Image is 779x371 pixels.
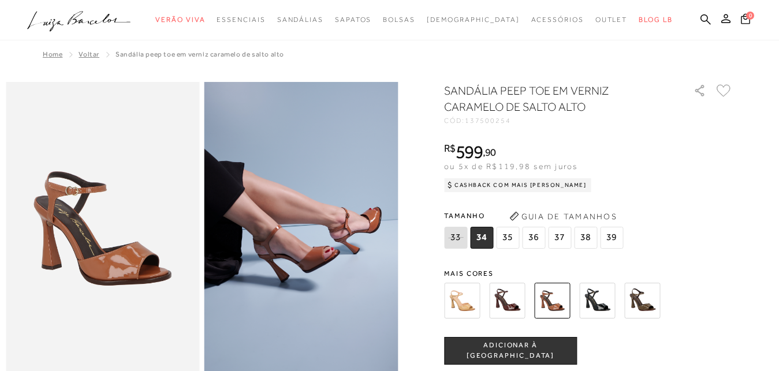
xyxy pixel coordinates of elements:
[444,117,675,124] div: CÓD:
[383,16,415,24] span: Bolsas
[427,9,520,31] a: noSubCategoriesText
[277,16,323,24] span: Sandálias
[746,12,754,20] span: 0
[444,207,626,224] span: Tamanho
[277,9,323,31] a: categoryNavScreenReaderText
[155,16,205,24] span: Verão Viva
[383,9,415,31] a: categoryNavScreenReaderText
[335,9,371,31] a: categoryNavScreenReaderText
[79,50,99,58] a: Voltar
[465,117,511,125] span: 137500254
[534,283,570,318] img: SANDÁLIA PEEP TOE EM VERNIZ CARAMELO DE SALTO ALTO
[505,207,621,226] button: Guia de Tamanhos
[485,146,496,158] span: 90
[444,178,591,192] div: Cashback com Mais [PERSON_NAME]
[639,9,672,31] a: BLOG LB
[574,227,597,249] span: 38
[217,9,265,31] a: categoryNavScreenReaderText
[217,16,265,24] span: Essenciais
[639,16,672,24] span: BLOG LB
[444,143,456,153] i: R$
[531,9,584,31] a: categoryNavScreenReaderText
[624,283,660,318] img: SANDÁLIA PEEP TOE EM VERNIZ VERDE TOMILHO E SALTO ALTO
[737,13,754,28] button: 0
[483,147,496,158] i: ,
[470,227,493,249] span: 34
[444,337,577,365] button: ADICIONAR À [GEOGRAPHIC_DATA]
[444,227,467,249] span: 33
[155,9,205,31] a: categoryNavScreenReaderText
[444,283,480,318] img: SANDÁLIA EM VERNIZ AREIA COM SALTO FLARE E TIRA FRONTAL
[445,340,576,361] span: ADICIONAR À [GEOGRAPHIC_DATA]
[595,16,628,24] span: Outlet
[444,83,661,115] h1: SANDÁLIA PEEP TOE EM VERNIZ CARAMELO DE SALTO ALTO
[579,283,615,318] img: SANDÁLIA PEEP TOE EM VERNIZ PRETO E SALTO ALTO
[600,227,623,249] span: 39
[522,227,545,249] span: 36
[444,162,577,171] span: ou 5x de R$119,98 sem juros
[444,270,733,277] span: Mais cores
[456,141,483,162] span: 599
[496,227,519,249] span: 35
[595,9,628,31] a: categoryNavScreenReaderText
[335,16,371,24] span: Sapatos
[427,16,520,24] span: [DEMOGRAPHIC_DATA]
[531,16,584,24] span: Acessórios
[43,50,62,58] a: Home
[548,227,571,249] span: 37
[489,283,525,318] img: SANDÁLIA PEEP TOE EM VERNIZ CAFÉ E SALTO ALTO
[115,50,284,58] span: SANDÁLIA PEEP TOE EM VERNIZ CARAMELO DE SALTO ALTO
